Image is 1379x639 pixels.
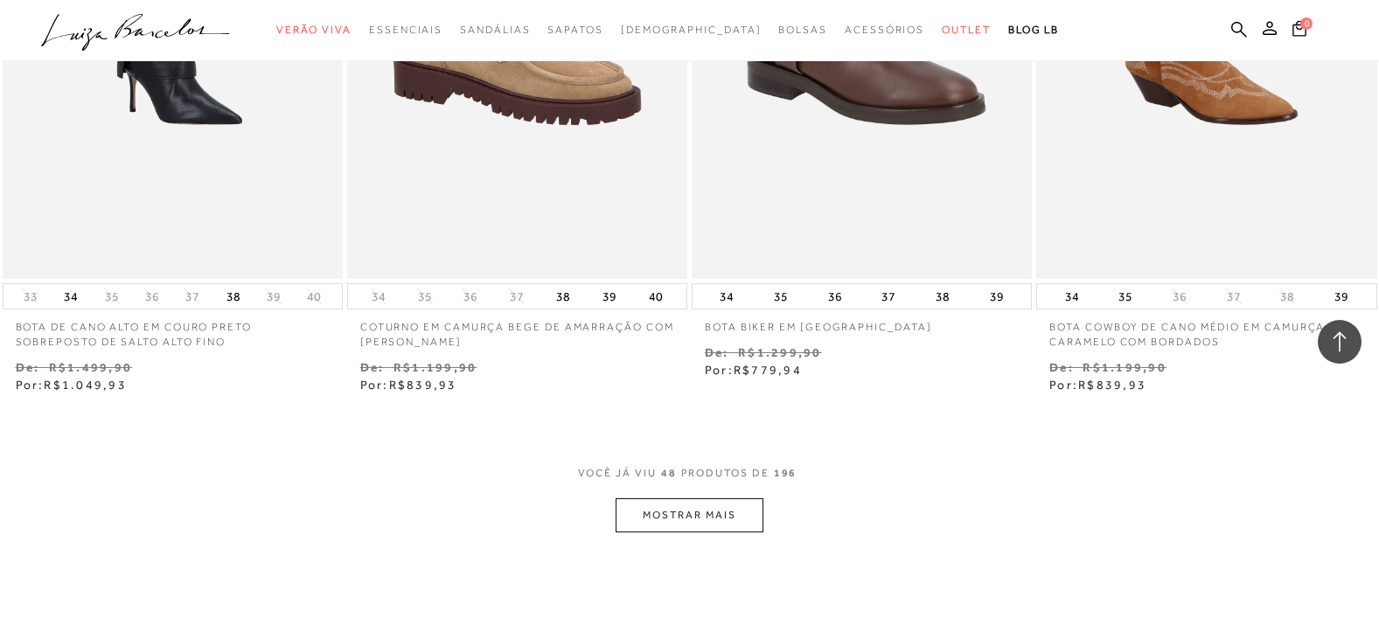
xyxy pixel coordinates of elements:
[460,24,530,36] span: Sandálias
[597,284,622,309] button: 39
[547,14,602,46] a: categoryNavScreenReaderText
[692,309,1032,335] a: BOTA BIKER EM [GEOGRAPHIC_DATA]
[1287,19,1312,43] button: 0
[180,288,205,305] button: 37
[261,288,286,305] button: 39
[681,466,770,481] span: PRODUTOS DE
[44,378,126,392] span: R$1.049,93
[661,466,677,498] span: 48
[1060,284,1084,309] button: 34
[1049,360,1074,374] small: De:
[221,284,246,309] button: 38
[774,466,797,498] span: 196
[16,378,127,392] span: Por:
[394,360,477,374] small: R$1.199,90
[1300,17,1313,30] span: 0
[369,14,442,46] a: categoryNavScreenReaderText
[823,284,847,309] button: 36
[942,24,991,36] span: Outlet
[551,284,575,309] button: 38
[942,14,991,46] a: categoryNavScreenReaderText
[100,288,124,305] button: 35
[930,284,955,309] button: 38
[769,284,793,309] button: 35
[705,363,802,377] span: Por:
[413,288,437,305] button: 35
[1275,288,1299,305] button: 38
[460,14,530,46] a: categoryNavScreenReaderText
[621,14,762,46] a: noSubCategoriesText
[738,345,821,359] small: R$1.299,90
[505,288,529,305] button: 37
[276,24,352,36] span: Verão Viva
[578,466,657,481] span: VOCê JÁ VIU
[1222,288,1246,305] button: 37
[18,288,43,305] button: 33
[714,284,739,309] button: 34
[985,284,1009,309] button: 39
[734,363,802,377] span: R$779,94
[347,309,687,350] a: COTURNO EM CAMURÇA BEGE DE AMARRAÇÃO COM [PERSON_NAME]
[1036,309,1376,350] a: BOTA COWBOY DE CANO MÉDIO EM CAMURÇA CARAMELO COM BORDADOS
[276,14,352,46] a: categoryNavScreenReaderText
[1083,360,1166,374] small: R$1.199,90
[705,345,729,359] small: De:
[16,360,40,374] small: De:
[1078,378,1146,392] span: R$839,93
[1329,284,1354,309] button: 39
[547,24,602,36] span: Sapatos
[778,24,827,36] span: Bolsas
[1113,284,1138,309] button: 35
[845,14,924,46] a: categoryNavScreenReaderText
[369,24,442,36] span: Essenciais
[140,288,164,305] button: 36
[845,24,924,36] span: Acessórios
[360,360,385,374] small: De:
[59,284,83,309] button: 34
[1008,24,1059,36] span: BLOG LB
[366,288,391,305] button: 34
[302,288,326,305] button: 40
[1167,288,1192,305] button: 36
[616,498,763,532] button: MOSTRAR MAIS
[1008,14,1059,46] a: BLOG LB
[876,284,901,309] button: 37
[621,24,762,36] span: [DEMOGRAPHIC_DATA]
[49,360,132,374] small: R$1.499,90
[360,378,457,392] span: Por:
[3,309,343,350] a: BOTA DE CANO ALTO EM COURO PRETO SOBREPOSTO DE SALTO ALTO FINO
[1049,378,1146,392] span: Por:
[458,288,483,305] button: 36
[644,284,668,309] button: 40
[778,14,827,46] a: categoryNavScreenReaderText
[389,378,457,392] span: R$839,93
